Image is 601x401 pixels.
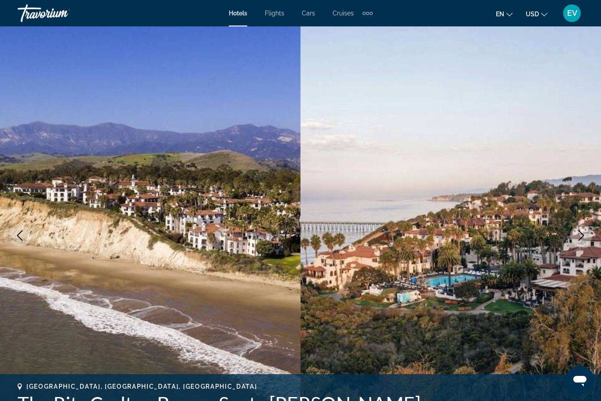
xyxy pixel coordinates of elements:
[302,10,315,17] a: Cars
[570,224,592,246] button: Next image
[229,10,247,17] a: Hotels
[333,10,354,17] a: Cruises
[566,366,594,394] iframe: Button to launch messaging window
[26,383,257,390] span: [GEOGRAPHIC_DATA], [GEOGRAPHIC_DATA], [GEOGRAPHIC_DATA]
[496,7,513,20] button: Change language
[496,11,504,18] span: en
[9,224,31,246] button: Previous image
[526,7,547,20] button: Change currency
[265,10,284,17] a: Flights
[526,11,539,18] span: USD
[561,4,583,22] button: User Menu
[363,6,373,20] button: Extra navigation items
[567,9,577,18] span: EV
[18,2,106,25] a: Travorium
